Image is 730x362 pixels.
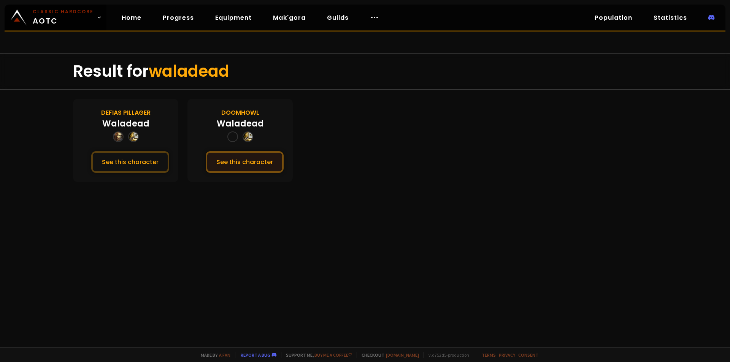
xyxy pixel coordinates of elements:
[217,117,264,130] div: Waladead
[482,352,496,358] a: Terms
[499,352,515,358] a: Privacy
[102,117,149,130] div: Waladead
[91,151,169,173] button: See this character
[518,352,538,358] a: Consent
[5,5,106,30] a: Classic HardcoreAOTC
[196,352,230,358] span: Made by
[267,10,312,25] a: Mak'gora
[647,10,693,25] a: Statistics
[73,54,657,89] div: Result for
[321,10,355,25] a: Guilds
[424,352,469,358] span: v. d752d5 - production
[314,352,352,358] a: Buy me a coffee
[149,60,229,82] span: waladead
[206,151,284,173] button: See this character
[357,352,419,358] span: Checkout
[33,8,94,15] small: Classic Hardcore
[281,352,352,358] span: Support me,
[33,8,94,27] span: AOTC
[116,10,148,25] a: Home
[241,352,270,358] a: Report a bug
[101,108,151,117] div: Defias Pillager
[219,352,230,358] a: a fan
[589,10,638,25] a: Population
[386,352,419,358] a: [DOMAIN_NAME]
[221,108,259,117] div: Doomhowl
[157,10,200,25] a: Progress
[209,10,258,25] a: Equipment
